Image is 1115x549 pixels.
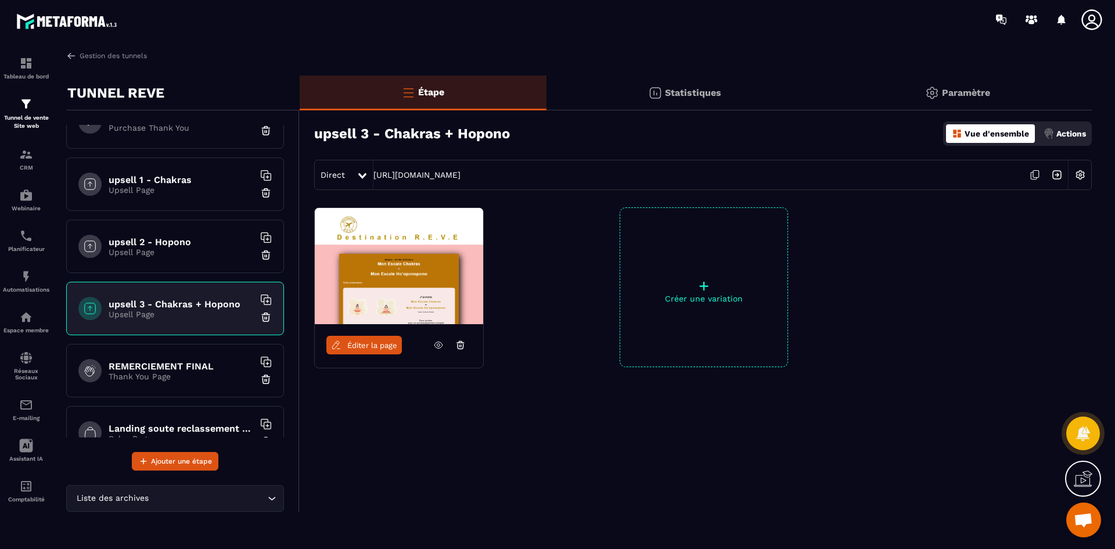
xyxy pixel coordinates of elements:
h6: REMERCIEMENT FINAL [109,361,254,372]
img: trash [260,436,272,447]
img: logo [16,10,121,32]
p: Espace membre [3,327,49,333]
img: arrow [66,51,77,61]
p: Créer une variation [620,294,787,303]
a: formationformationTunnel de vente Site web [3,88,49,139]
img: actions.d6e523a2.png [1044,128,1054,139]
img: scheduler [19,229,33,243]
img: formation [19,148,33,162]
img: trash [260,374,272,385]
h6: upsell 1 - Chakras [109,174,254,185]
a: emailemailE-mailing [3,389,49,430]
p: Tableau de bord [3,73,49,80]
h6: Landing soute reclassement choix [109,423,254,434]
p: Upsell Page [109,310,254,319]
img: automations [19,310,33,324]
img: formation [19,56,33,70]
img: trash [260,311,272,323]
h6: upsell 3 - Chakras + Hopono [109,299,254,310]
div: Search for option [66,485,284,512]
p: Paramètre [942,87,990,98]
p: Purchase Thank You [109,123,254,132]
button: Ajouter une étape [132,452,218,471]
span: Éditer la page [347,341,397,350]
p: Réseaux Sociaux [3,368,49,381]
img: bars-o.4a397970.svg [401,85,415,99]
img: stats.20deebd0.svg [648,86,662,100]
a: automationsautomationsAutomatisations [3,261,49,302]
img: image [315,208,483,324]
p: Thank You Page [109,372,254,381]
img: setting-gr.5f69749f.svg [925,86,939,100]
a: Gestion des tunnels [66,51,147,61]
span: Liste des archives [74,492,151,505]
img: trash [260,249,272,261]
a: Assistant IA [3,430,49,471]
a: social-networksocial-networkRéseaux Sociaux [3,342,49,389]
p: Comptabilité [3,496,49,503]
img: trash [260,187,272,199]
img: social-network [19,351,33,365]
p: Tunnel de vente Site web [3,114,49,130]
p: Statistiques [665,87,721,98]
h3: upsell 3 - Chakras + Hopono [314,125,510,142]
input: Search for option [151,492,265,505]
img: dashboard-orange.40269519.svg [952,128,962,139]
a: Éditer la page [326,336,402,354]
p: CRM [3,164,49,171]
p: Sales Page [109,434,254,443]
div: Ouvrir le chat [1066,503,1101,537]
p: TUNNEL REVE [67,81,164,105]
img: formation [19,97,33,111]
p: Planificateur [3,246,49,252]
p: Actions [1056,129,1086,138]
p: Webinaire [3,205,49,211]
p: + [620,278,787,294]
img: accountant [19,479,33,493]
a: accountantaccountantComptabilité [3,471,49,511]
p: E-mailing [3,415,49,421]
a: automationsautomationsWebinaire [3,180,49,220]
a: [URL][DOMAIN_NAME] [373,170,461,180]
img: automations [19,270,33,284]
p: Upsell Page [109,247,254,257]
a: automationsautomationsEspace membre [3,302,49,342]
p: Étape [418,87,444,98]
p: Upsell Page [109,185,254,195]
img: arrow-next.bcc2205e.svg [1046,164,1068,186]
span: Direct [321,170,345,180]
img: trash [260,125,272,137]
h6: upsell 2 - Hopono [109,236,254,247]
a: formationformationCRM [3,139,49,180]
a: schedulerschedulerPlanificateur [3,220,49,261]
img: automations [19,188,33,202]
img: email [19,398,33,412]
p: Automatisations [3,286,49,293]
p: Vue d'ensemble [965,129,1029,138]
p: Assistant IA [3,455,49,462]
a: formationformationTableau de bord [3,48,49,88]
span: Ajouter une étape [151,455,212,467]
img: setting-w.858f3a88.svg [1069,164,1091,186]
